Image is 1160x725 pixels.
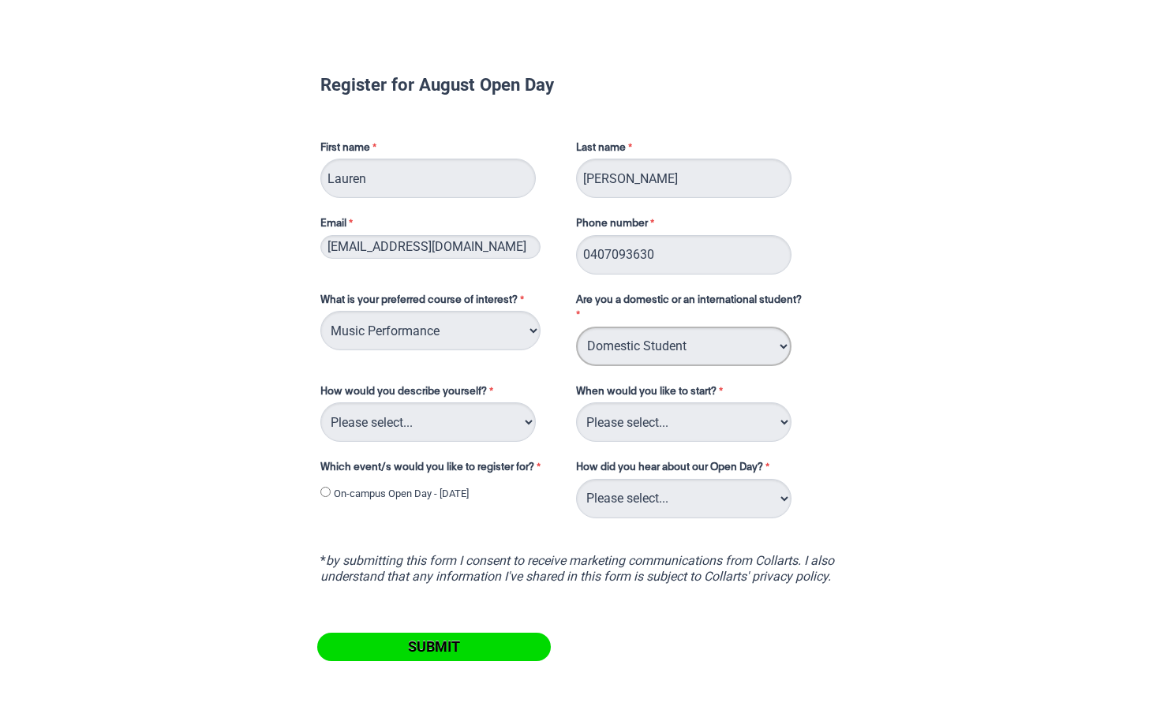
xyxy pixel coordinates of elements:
label: When would you like to start? [576,384,827,403]
input: Last name [576,159,791,198]
input: First name [320,159,536,198]
span: Are you a domestic or an international student? [576,295,802,305]
label: How did you hear about our Open Day? [576,460,773,479]
input: Submit [317,633,551,661]
label: Which event/s would you like to register for? [320,460,560,479]
select: How did you hear about our Open Day? [576,479,791,518]
input: Phone number [576,235,791,275]
label: Email [320,216,560,235]
label: How would you describe yourself? [320,384,560,403]
label: On-campus Open Day - [DATE] [334,486,469,502]
select: Are you a domestic or an international student? [576,327,791,366]
select: When would you like to start? [576,402,791,442]
input: Email [320,235,541,259]
label: Last name [576,140,636,159]
label: First name [320,140,560,159]
select: What is your preferred course of interest? [320,311,541,350]
i: by submitting this form I consent to receive marketing communications from Collarts. I also under... [320,553,834,584]
label: What is your preferred course of interest? [320,293,560,312]
select: How would you describe yourself? [320,402,536,442]
h1: Register for August Open Day [320,77,840,92]
label: Phone number [576,216,658,235]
